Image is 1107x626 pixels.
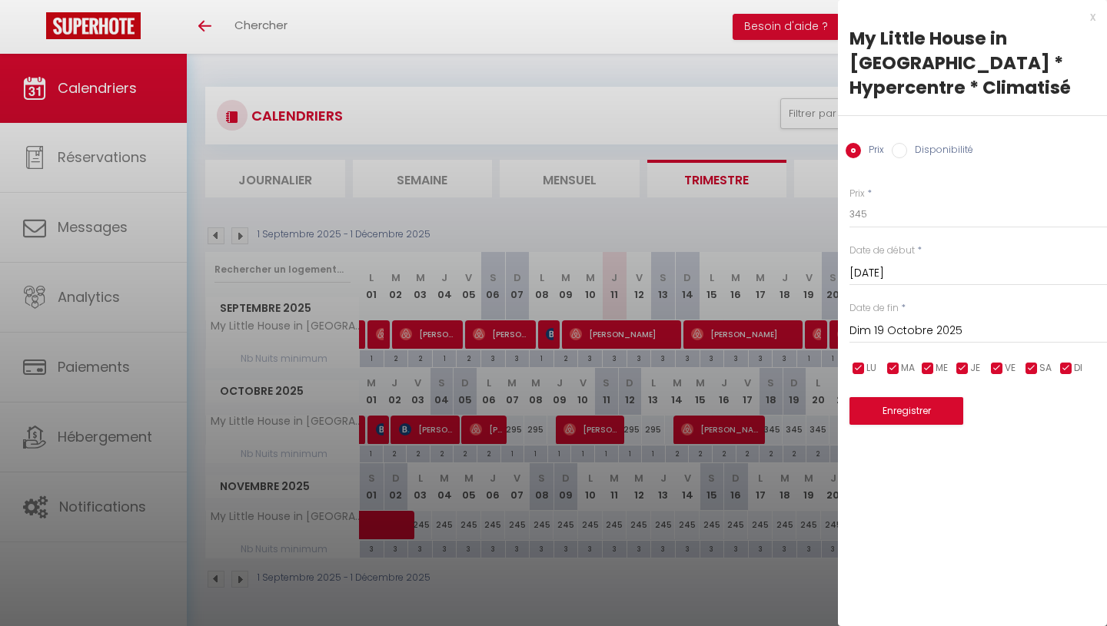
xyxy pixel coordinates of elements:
[849,301,899,316] label: Date de fin
[1005,361,1016,376] span: VE
[838,8,1095,26] div: x
[1042,557,1095,614] iframe: Chat
[849,187,865,201] label: Prix
[12,6,58,52] button: Ouvrir le widget de chat LiveChat
[866,361,876,376] span: LU
[849,397,963,425] button: Enregistrer
[901,361,915,376] span: MA
[849,26,1095,100] div: My Little House in [GEOGRAPHIC_DATA] * Hypercentre * Climatisé
[970,361,980,376] span: JE
[907,143,973,160] label: Disponibilité
[1074,361,1082,376] span: DI
[1039,361,1052,376] span: SA
[936,361,948,376] span: ME
[849,243,915,258] label: Date de début
[861,143,884,160] label: Prix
